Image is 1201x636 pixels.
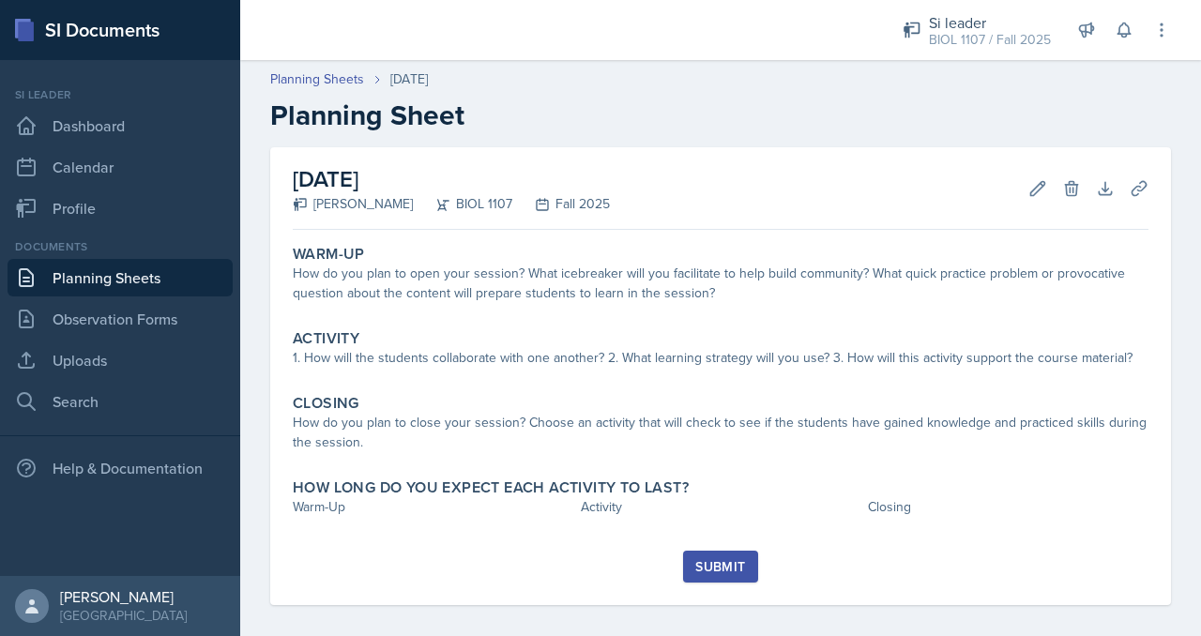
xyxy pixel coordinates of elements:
[8,148,233,186] a: Calendar
[8,238,233,255] div: Documents
[695,559,745,574] div: Submit
[293,162,610,196] h2: [DATE]
[8,86,233,103] div: Si leader
[8,449,233,487] div: Help & Documentation
[8,107,233,144] a: Dashboard
[8,383,233,420] a: Search
[581,497,861,517] div: Activity
[413,194,512,214] div: BIOL 1107
[293,194,413,214] div: [PERSON_NAME]
[293,348,1148,368] div: 1. How will the students collaborate with one another? 2. What learning strategy will you use? 3....
[8,259,233,296] a: Planning Sheets
[293,245,365,264] label: Warm-Up
[390,69,428,89] div: [DATE]
[293,478,689,497] label: How long do you expect each activity to last?
[8,341,233,379] a: Uploads
[270,69,364,89] a: Planning Sheets
[293,394,359,413] label: Closing
[929,11,1051,34] div: Si leader
[512,194,610,214] div: Fall 2025
[8,300,233,338] a: Observation Forms
[293,329,359,348] label: Activity
[60,587,187,606] div: [PERSON_NAME]
[868,497,1148,517] div: Closing
[293,264,1148,303] div: How do you plan to open your session? What icebreaker will you facilitate to help build community...
[929,30,1051,50] div: BIOL 1107 / Fall 2025
[293,497,573,517] div: Warm-Up
[293,413,1148,452] div: How do you plan to close your session? Choose an activity that will check to see if the students ...
[270,98,1171,132] h2: Planning Sheet
[8,189,233,227] a: Profile
[60,606,187,625] div: [GEOGRAPHIC_DATA]
[683,551,757,583] button: Submit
